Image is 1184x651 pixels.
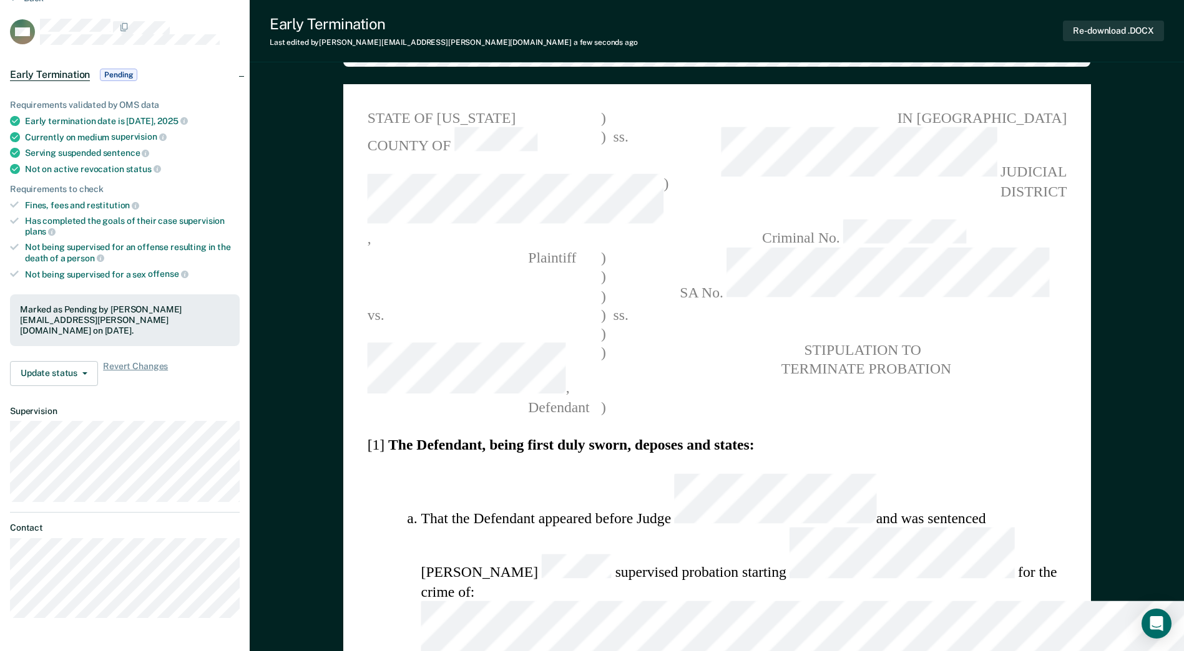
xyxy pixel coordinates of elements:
[662,340,1067,378] pre: STIPULATION TO TERMINATE PROBATION
[601,344,606,398] span: )
[601,286,606,305] span: )
[601,397,606,417] span: )
[601,324,606,344] span: )
[25,163,240,175] div: Not on active revocation
[601,248,606,267] span: )
[367,436,1067,455] section: [1]
[367,399,589,415] span: Defendant
[25,269,240,280] div: Not being supervised for a sex
[10,523,240,533] dt: Contact
[662,248,1067,302] span: SA No.
[111,132,166,142] span: supervision
[601,305,606,324] span: )
[67,253,104,263] span: person
[662,220,1067,248] span: Criminal No.
[662,109,1067,128] span: IN [GEOGRAPHIC_DATA]
[270,15,638,33] div: Early Termination
[10,361,98,386] button: Update status
[103,361,168,386] span: Revert Changes
[367,175,663,248] span: ,
[367,109,600,128] span: STATE OF [US_STATE]
[605,305,635,324] span: ss.
[367,344,600,398] span: ,
[601,128,606,155] span: )
[270,38,638,47] div: Last edited by [PERSON_NAME][EMAIL_ADDRESS][PERSON_NAME][DOMAIN_NAME]
[25,216,240,237] div: Has completed the goals of their case supervision
[10,100,240,110] div: Requirements validated by OMS data
[25,132,240,143] div: Currently on medium
[662,128,1067,201] span: JUDICIAL DISTRICT
[87,200,139,210] span: restitution
[25,115,240,127] div: Early termination date is [DATE],
[10,406,240,417] dt: Supervision
[10,184,240,195] div: Requirements to check
[25,226,56,236] span: plans
[10,69,90,81] span: Early Termination
[148,269,188,279] span: offense
[367,249,576,265] span: Plaintiff
[25,147,240,158] div: Serving suspended
[1063,21,1164,41] button: Re-download .DOCX
[25,242,240,263] div: Not being supervised for an offense resulting in the death of a
[388,437,755,453] strong: The Defendant, being first duly sworn, deposes and states:
[367,306,384,322] span: vs.
[367,128,600,155] span: COUNTY OF
[100,69,137,81] span: Pending
[103,148,150,158] span: sentence
[601,267,606,286] span: )
[601,109,606,128] span: )
[574,38,638,47] span: a few seconds ago
[126,164,161,174] span: status
[605,128,635,155] span: ss.
[20,304,230,335] div: Marked as Pending by [PERSON_NAME][EMAIL_ADDRESS][PERSON_NAME][DOMAIN_NAME] on [DATE].
[157,116,187,126] span: 2025
[25,200,240,211] div: Fines, fees and
[1142,609,1172,639] div: Open Intercom Messenger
